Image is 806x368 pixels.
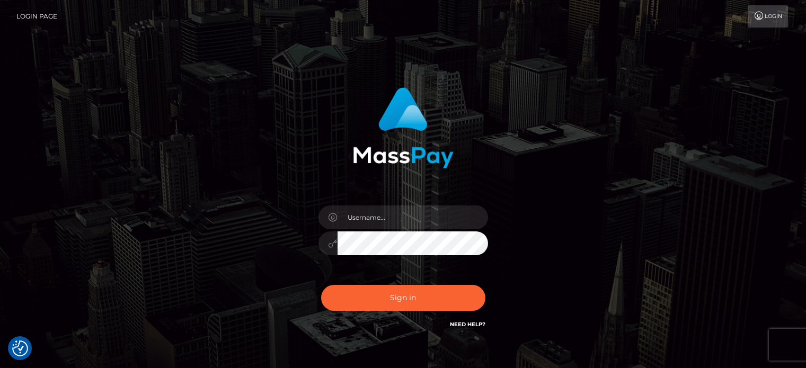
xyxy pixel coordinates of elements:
a: Need Help? [450,321,485,328]
img: Revisit consent button [12,340,28,356]
input: Username... [338,205,488,229]
button: Sign in [321,285,485,311]
button: Consent Preferences [12,340,28,356]
a: Login [748,5,788,28]
a: Login Page [16,5,57,28]
img: MassPay Login [353,87,454,168]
